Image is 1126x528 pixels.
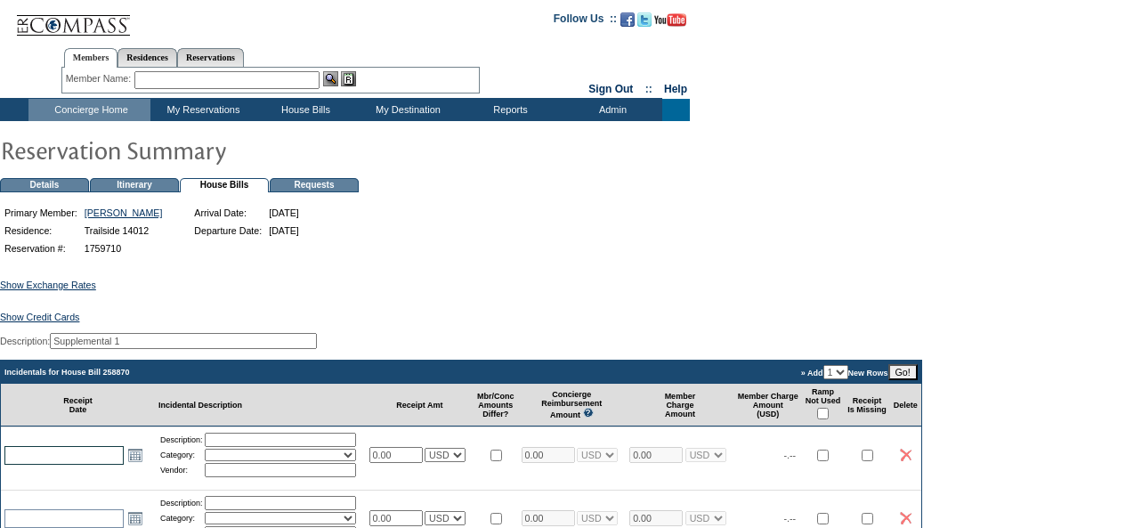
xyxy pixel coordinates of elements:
a: Follow us on Twitter [637,18,652,28]
a: Become our fan on Facebook [620,18,635,28]
a: Reservations [177,48,244,67]
img: Follow us on Twitter [637,12,652,27]
td: Follow Us :: [554,11,617,32]
img: Become our fan on Facebook [620,12,635,27]
td: Admin [560,99,662,121]
div: Member Name: [66,71,134,86]
td: Member Charge Amount [626,384,734,426]
td: My Destination [355,99,458,121]
td: House Bills [253,99,355,121]
td: Residence: [2,223,80,239]
td: Mbr/Conc Amounts Differ? [474,384,518,426]
td: Description: [160,433,203,447]
td: Incidentals for House Bill 258870 [1,361,518,384]
a: Open the calendar popup. [126,508,145,528]
td: Primary Member: [2,205,80,221]
a: Help [664,83,687,95]
img: icon_delete2.gif [900,512,911,524]
td: [DATE] [266,205,302,221]
td: Departure Date: [191,223,264,239]
span: :: [645,83,652,95]
a: Subscribe to our YouTube Channel [654,18,686,28]
td: Reservation #: [2,240,80,256]
img: icon_delete2.gif [900,449,911,461]
td: Requests [270,178,359,192]
td: Reports [458,99,560,121]
td: Itinerary [90,178,179,192]
img: Reservations [341,71,356,86]
td: Receipt Date [1,384,155,426]
td: My Reservations [150,99,253,121]
td: Delete [890,384,921,426]
td: Receipt Is Missing [844,384,890,426]
td: Concierge Home [28,99,150,121]
td: Category: [160,449,203,461]
a: Sign Out [588,83,633,95]
td: Category: [160,512,203,524]
td: Trailside 14012 [82,223,166,239]
td: Description: [160,496,203,510]
td: Arrival Date: [191,205,264,221]
td: Concierge Reimbursement Amount [518,384,627,426]
td: Vendor: [160,463,203,477]
img: View [323,71,338,86]
td: Incidental Description [155,384,366,426]
td: Ramp Not Used [802,384,845,426]
td: 1759710 [82,240,166,256]
a: [PERSON_NAME] [85,207,163,218]
td: [DATE] [266,223,302,239]
a: Members [64,48,118,68]
input: Go! [888,364,918,380]
img: questionMark_lightBlue.gif [583,408,594,418]
span: -.-- [784,513,797,524]
td: Receipt Amt [366,384,474,426]
a: Residences [117,48,177,67]
td: Member Charge Amount (USD) [734,384,802,426]
img: Subscribe to our YouTube Channel [654,13,686,27]
td: » Add New Rows [518,361,921,384]
td: House Bills [180,178,269,192]
span: -.-- [784,450,797,460]
a: Open the calendar popup. [126,445,145,465]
